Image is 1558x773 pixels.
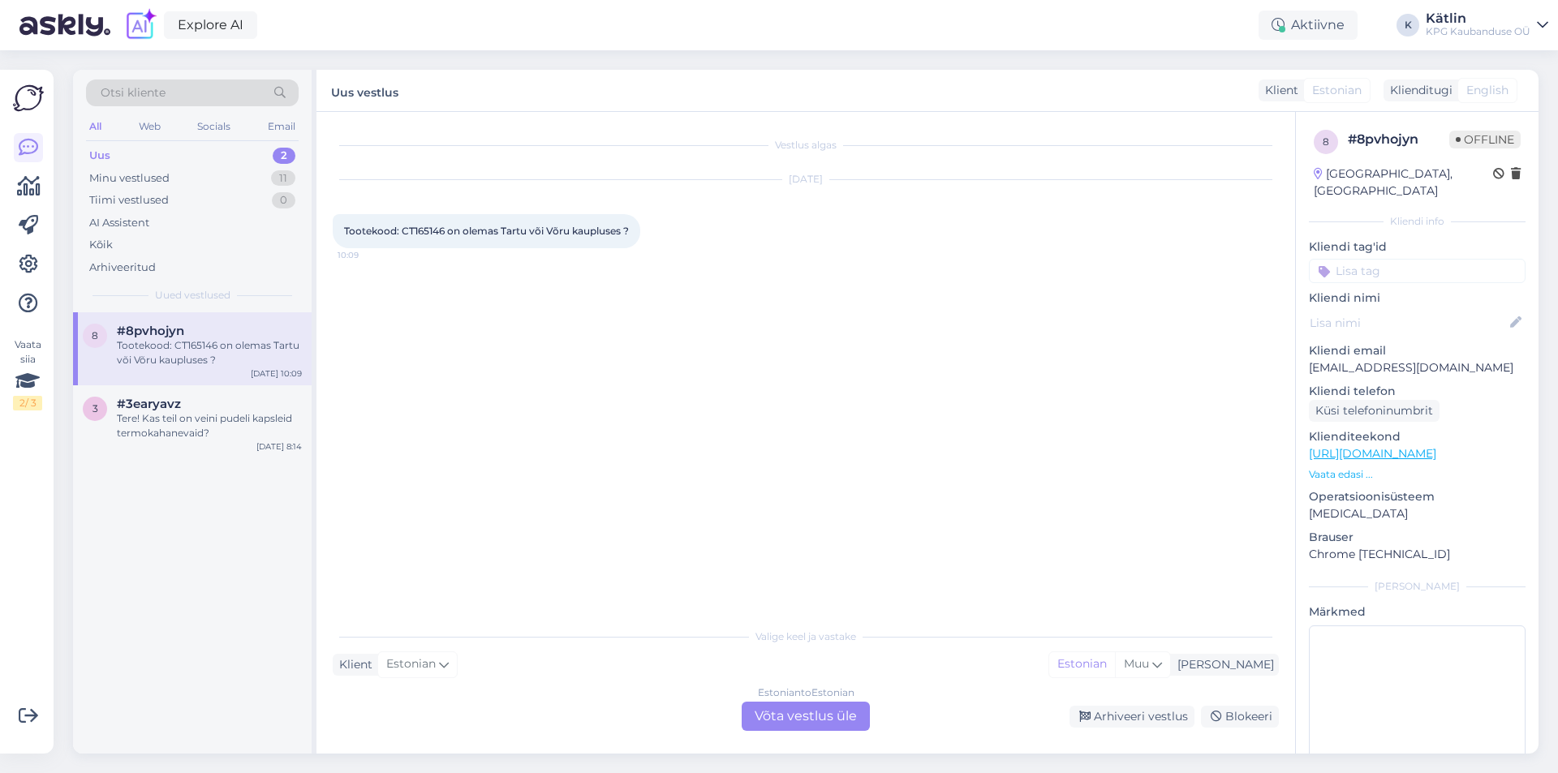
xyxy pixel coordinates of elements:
[13,396,42,410] div: 2 / 3
[1309,603,1526,621] p: Märkmed
[1259,82,1298,99] div: Klient
[344,225,629,237] span: Tootekood: CT165146 on olemas Tartu või Võru kaupluses ?
[89,148,110,164] div: Uus
[331,79,398,101] label: Uus vestlus
[13,83,44,114] img: Askly Logo
[1309,428,1526,445] p: Klienditeekond
[13,337,42,410] div: Vaata siia
[86,116,105,137] div: All
[1314,165,1493,200] div: [GEOGRAPHIC_DATA], [GEOGRAPHIC_DATA]
[1309,467,1526,482] p: Vaata edasi ...
[1397,14,1419,37] div: K
[1309,546,1526,563] p: Chrome [TECHNICAL_ID]
[1309,342,1526,359] p: Kliendi email
[265,116,299,137] div: Email
[1309,214,1526,229] div: Kliendi info
[1426,12,1548,38] a: KätlinKPG Kaubanduse OÜ
[1384,82,1453,99] div: Klienditugi
[1049,652,1115,676] div: Estonian
[1309,488,1526,505] p: Operatsioonisüsteem
[164,11,257,39] a: Explore AI
[1309,238,1526,256] p: Kliendi tag'id
[333,629,1279,644] div: Valige keel ja vastake
[1323,135,1329,148] span: 8
[89,192,169,208] div: Tiimi vestlused
[333,656,372,673] div: Klient
[333,138,1279,152] div: Vestlus algas
[117,397,181,411] span: #3earyavz
[1449,131,1521,148] span: Offline
[117,324,184,338] span: #8pvhojyn
[117,411,302,440] div: Tere! Kas teil on veini pudeli kapsleid termokahanevaid?
[1426,12,1530,25] div: Kätlin
[251,367,302,380] div: [DATE] 10:09
[89,260,156,276] div: Arhiveeritud
[1070,706,1194,728] div: Arhiveeri vestlus
[386,655,436,673] span: Estonian
[136,116,164,137] div: Web
[1309,290,1526,307] p: Kliendi nimi
[338,249,398,261] span: 10:09
[89,170,170,187] div: Minu vestlused
[1124,656,1149,671] span: Muu
[194,116,234,137] div: Socials
[272,192,295,208] div: 0
[1309,446,1436,461] a: [URL][DOMAIN_NAME]
[1309,383,1526,400] p: Kliendi telefon
[89,215,149,231] div: AI Assistent
[1201,706,1279,728] div: Blokeeri
[1466,82,1509,99] span: English
[123,8,157,42] img: explore-ai
[1309,529,1526,546] p: Brauser
[333,172,1279,187] div: [DATE]
[1171,656,1274,673] div: [PERSON_NAME]
[1309,505,1526,522] p: [MEDICAL_DATA]
[93,402,98,414] span: 3
[1259,11,1358,40] div: Aktiivne
[89,237,113,253] div: Kõik
[101,84,166,101] span: Otsi kliente
[1309,579,1526,594] div: [PERSON_NAME]
[1348,130,1449,149] div: # 8pvhojyn
[1310,314,1507,332] input: Lisa nimi
[1309,259,1526,283] input: Lisa tag
[758,685,854,700] div: Estonian to Estonian
[117,338,302,367] div: Tootekood: CT165146 on olemas Tartu või Võru kaupluses ?
[92,329,98,341] span: 8
[1309,400,1440,422] div: Küsi telefoninumbrit
[273,148,295,164] div: 2
[1312,82,1362,99] span: Estonian
[155,288,230,303] span: Uued vestlused
[271,170,295,187] div: 11
[256,440,302,453] div: [DATE] 8:14
[1309,359,1526,376] p: [EMAIL_ADDRESS][DOMAIN_NAME]
[742,702,870,731] div: Võta vestlus üle
[1426,25,1530,38] div: KPG Kaubanduse OÜ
